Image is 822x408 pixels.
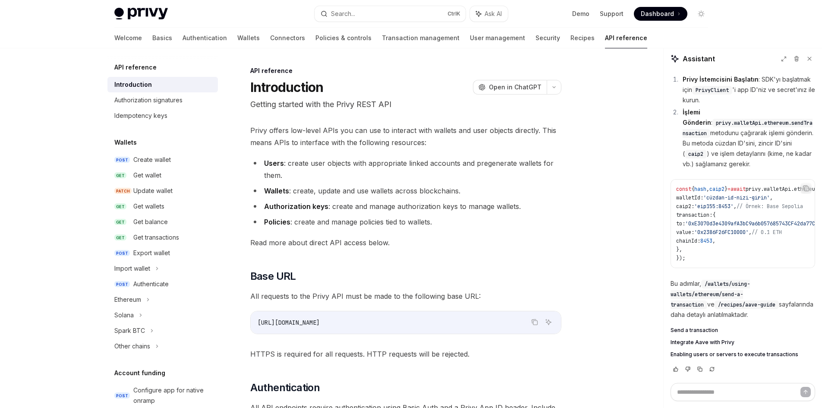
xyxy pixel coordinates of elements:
span: Open in ChatGPT [489,83,542,92]
div: Export wallet [133,248,170,258]
button: Open in ChatGPT [473,80,547,95]
span: = [728,186,731,193]
a: GETGet transactions [107,230,218,245]
div: Idempotency keys [114,111,167,121]
span: 'eip155:8453' [694,203,734,210]
span: caip2: [676,203,694,210]
span: 8453 [700,237,712,244]
div: Spark BTC [114,326,145,336]
span: Enabling users or servers to execute transactions [671,351,798,358]
span: Privy offers low-level APIs you can use to interact with wallets and user objects directly. This ... [250,124,561,149]
p: Bu adımlar, ve sayfalarında daha detaylı anlatılmaktadır. [671,278,815,320]
span: caip2 [688,151,703,158]
span: POST [114,157,130,163]
a: POSTAuthenticate [107,276,218,292]
a: Demo [572,9,589,18]
div: Get wallet [133,170,161,180]
a: POSTCreate wallet [107,152,218,168]
span: Assistant [683,54,715,64]
strong: Authorization keys [264,202,328,211]
span: Authentication [250,381,320,395]
span: ethereum [794,186,818,193]
button: Send message [800,387,811,397]
button: Copy the contents from the code block [800,183,812,194]
div: API reference [250,66,561,75]
span: privy [746,186,761,193]
a: Send a transaction [671,327,815,334]
span: Ctrl K [447,10,460,17]
a: Authorization signatures [107,92,218,108]
div: Authorization signatures [114,95,183,105]
button: Toggle dark mode [694,7,708,21]
div: Ethereum [114,294,141,305]
span: }, [676,246,682,253]
span: value: [676,229,694,236]
span: POST [114,281,130,288]
a: Transaction management [382,28,460,48]
span: . [761,186,764,193]
a: Introduction [107,77,218,92]
a: Support [600,9,624,18]
a: Connectors [270,28,305,48]
div: Create wallet [133,155,171,165]
div: Configure app for native onramp [133,385,213,406]
span: // 0.1 ETH [752,229,782,236]
span: Read more about direct API access below. [250,237,561,249]
button: Copy the contents from the code block [529,316,540,328]
a: GETGet wallet [107,168,218,183]
h1: Introduction [250,79,324,95]
span: , [770,194,773,201]
span: Integrate Aave with Privy [671,339,734,346]
span: // Örnek: Base Sepolia [737,203,803,210]
span: to: [676,220,685,227]
div: Import wallet [114,263,150,274]
li: : metodunu çağırarak işlemi gönderin. Bu metoda cüzdan ID'sini, zincir ID'sini ( ) ve işlem detay... [680,107,815,169]
span: privy.walletApi.ethereum.sendTransaction [683,120,813,137]
span: , [749,229,752,236]
span: }); [676,255,685,262]
span: All requests to the Privy API must be made to the following base URL: [250,290,561,302]
span: Ask AI [485,9,502,18]
a: Basics [152,28,172,48]
div: Other chains [114,341,150,351]
span: hash [694,186,706,193]
strong: Privy İstemcisini Başlatın [683,76,759,83]
a: POSTExport wallet [107,245,218,261]
div: Update wallet [133,186,173,196]
span: POST [114,392,130,399]
span: Base URL [250,269,296,283]
strong: Wallets [264,187,289,195]
a: Authentication [183,28,227,48]
button: Ask AI [470,6,508,22]
span: , [734,203,737,210]
li: : SDK'yı başlatmak için 'i app ID'niz ve secret'ınız ile kurun. [680,74,815,105]
span: POST [114,250,130,256]
span: caip2 [709,186,724,193]
a: Recipes [570,28,595,48]
h5: Account funding [114,368,165,378]
span: chainId: [676,237,700,244]
li: : create and manage authorization keys to manage wallets. [250,200,561,212]
span: . [791,186,794,193]
div: Search... [331,9,355,19]
span: { [691,186,694,193]
span: } [724,186,728,193]
a: User management [470,28,525,48]
a: Dashboard [634,7,687,21]
strong: İşlemi Gönderin [683,108,711,126]
span: Dashboard [641,9,674,18]
li: : create and manage policies tied to wallets. [250,216,561,228]
span: , [706,186,709,193]
a: Idempotency keys [107,108,218,123]
strong: Policies [264,218,290,226]
div: Get balance [133,217,168,227]
span: GET [114,203,126,210]
span: transaction: [676,212,712,218]
span: Send a transaction [671,327,718,334]
span: await [731,186,746,193]
span: GET [114,172,126,179]
button: Ask AI [543,316,554,328]
span: , [712,237,715,244]
p: Getting started with the Privy REST API [250,98,561,111]
span: const [676,186,691,193]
